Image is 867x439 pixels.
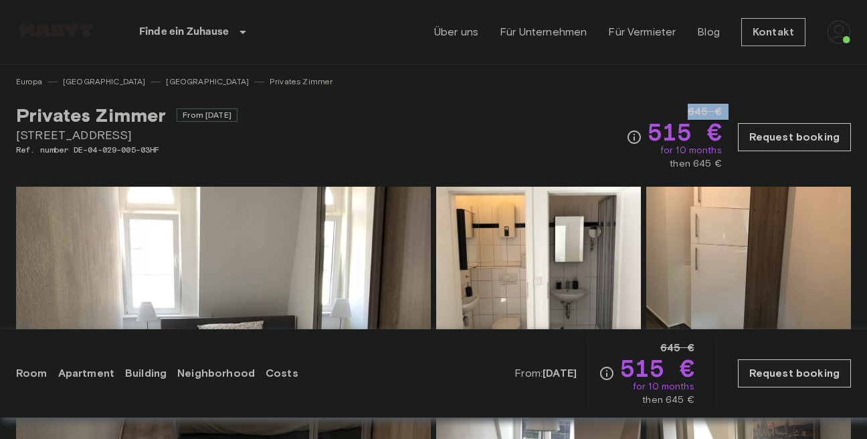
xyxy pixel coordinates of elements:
[646,187,851,362] img: Picture of unit DE-04-029-005-03HF
[827,20,851,44] img: avatar
[514,366,577,381] span: From:
[270,76,332,88] a: Privates Zimmer
[16,144,237,156] span: Ref. number DE-04-029-005-03HF
[125,365,167,381] a: Building
[434,24,478,40] a: Über uns
[642,393,694,407] span: then 645 €
[63,76,146,88] a: [GEOGRAPHIC_DATA]
[139,24,229,40] p: Finde ein Zuhause
[697,24,720,40] a: Blog
[738,123,851,151] a: Request booking
[608,24,676,40] a: Für Vermieter
[177,108,237,122] span: From [DATE]
[626,129,642,145] svg: Check cost overview for full price breakdown. Please note that discounts apply to new joiners onl...
[58,365,114,381] a: Apartment
[16,126,237,144] span: [STREET_ADDRESS]
[688,104,722,120] span: 645 €
[670,157,722,171] span: then 645 €
[620,356,694,380] span: 515 €
[648,120,722,144] span: 515 €
[16,104,166,126] span: Privates Zimmer
[266,365,298,381] a: Costs
[738,359,851,387] a: Request booking
[543,367,577,379] b: [DATE]
[436,187,641,362] img: Picture of unit DE-04-029-005-03HF
[500,24,587,40] a: Für Unternehmen
[177,365,255,381] a: Neighborhood
[599,365,615,381] svg: Check cost overview for full price breakdown. Please note that discounts apply to new joiners onl...
[16,23,96,37] img: Habyt
[660,144,722,157] span: for 10 months
[633,380,694,393] span: for 10 months
[16,76,42,88] a: Europa
[660,340,694,356] span: 645 €
[16,365,47,381] a: Room
[166,76,249,88] a: [GEOGRAPHIC_DATA]
[741,18,805,46] a: Kontakt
